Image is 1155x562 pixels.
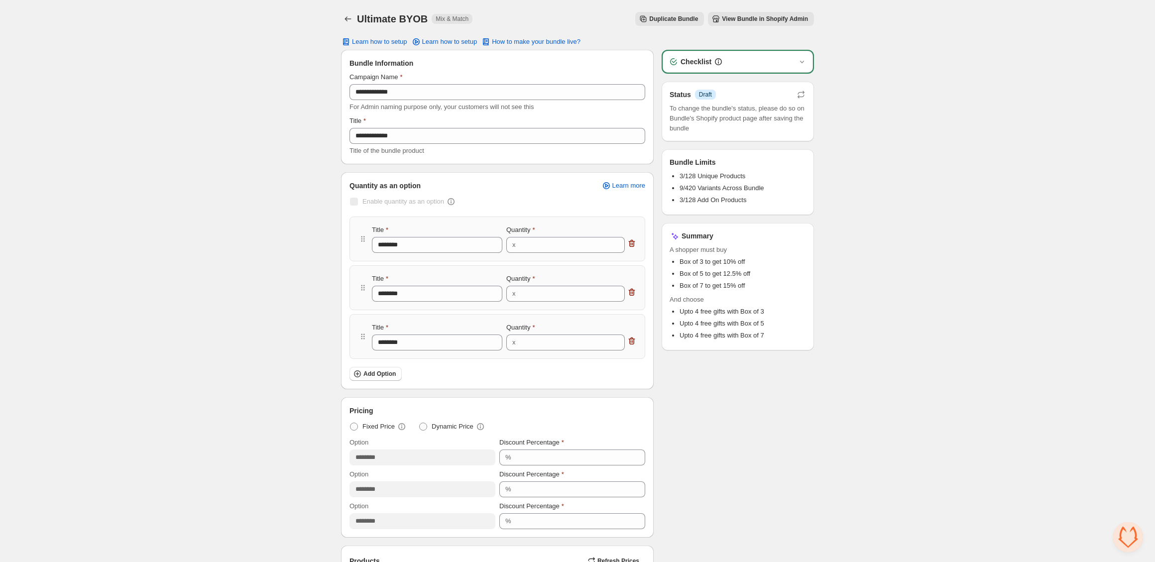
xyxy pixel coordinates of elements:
span: 3/128 Unique Products [680,172,745,180]
a: Learn how to setup [405,35,483,49]
span: Dynamic Price [432,422,473,432]
div: x [512,289,516,299]
div: Open chat [1113,522,1143,552]
span: A shopper must buy [670,245,806,255]
span: Quantity as an option [349,181,421,191]
label: Title [349,116,366,126]
button: How to make your bundle live? [475,35,586,49]
span: Mix & Match [436,15,468,23]
label: Option [349,438,368,448]
li: Upto 4 free gifts with Box of 3 [680,307,806,317]
div: % [505,516,511,526]
span: 9/420 Variants Across Bundle [680,184,764,192]
label: Quantity [506,225,535,235]
label: Option [349,469,368,479]
label: Title [372,225,388,235]
a: Learn more [595,179,651,193]
li: Upto 4 free gifts with Box of 5 [680,319,806,329]
div: % [505,452,511,462]
span: View Bundle in Shopify Admin [722,15,808,23]
span: Title of the bundle product [349,147,424,154]
h3: Bundle Limits [670,157,716,167]
label: Title [372,274,388,284]
label: Option [349,501,368,511]
label: Quantity [506,323,535,333]
div: % [505,484,511,494]
button: Add Option [349,367,402,381]
li: Box of 7 to get 15% off [680,281,806,291]
span: Add Option [363,370,396,378]
label: Discount Percentage [499,469,564,479]
button: Learn how to setup [335,35,413,49]
span: Pricing [349,406,373,416]
span: Fixed Price [362,422,395,432]
span: Learn more [612,182,645,190]
h1: Ultimate BYOB [357,13,428,25]
span: For Admin naming purpose only, your customers will not see this [349,103,534,111]
button: Duplicate Bundle [635,12,704,26]
span: Learn how to setup [352,38,407,46]
label: Quantity [506,274,535,284]
div: x [512,337,516,347]
li: Upto 4 free gifts with Box of 7 [680,331,806,340]
li: Box of 3 to get 10% off [680,257,806,267]
label: Discount Percentage [499,438,564,448]
button: View Bundle in Shopify Admin [708,12,814,26]
span: Bundle Information [349,58,413,68]
h3: Status [670,90,691,100]
span: How to make your bundle live? [492,38,580,46]
div: x [512,240,516,250]
h3: Summary [682,231,713,241]
span: To change the bundle's status, please do so on Bundle's Shopify product page after saving the bundle [670,104,806,133]
li: Box of 5 to get 12.5% off [680,269,806,279]
label: Discount Percentage [499,501,564,511]
button: Back [341,12,355,26]
span: Learn how to setup [422,38,477,46]
label: Campaign Name [349,72,403,82]
span: And choose [670,295,806,305]
span: 3/128 Add On Products [680,196,746,204]
span: Enable quantity as an option [362,198,444,205]
span: Draft [699,91,712,99]
h3: Checklist [681,57,711,67]
span: Duplicate Bundle [649,15,698,23]
label: Title [372,323,388,333]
